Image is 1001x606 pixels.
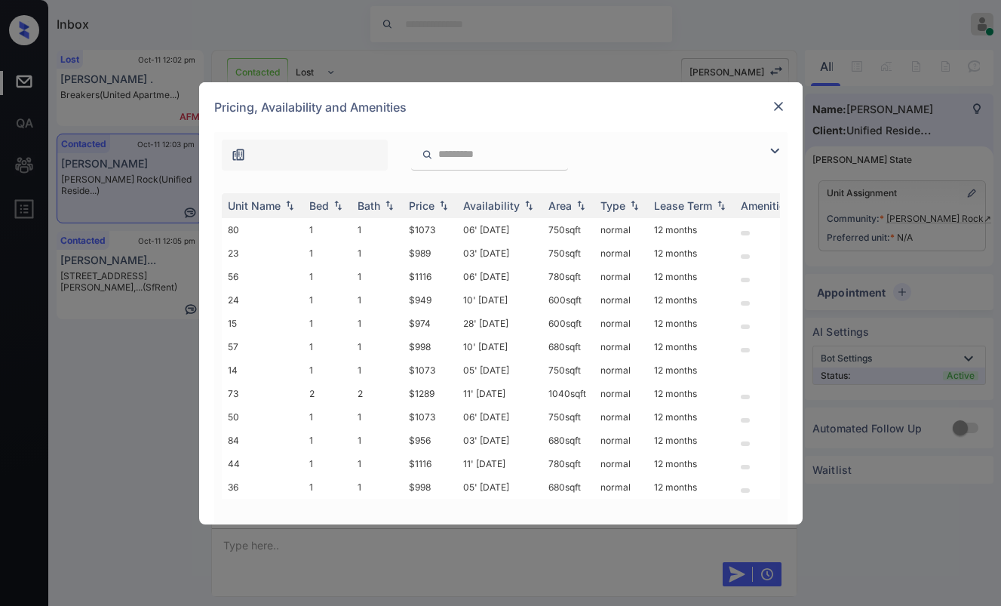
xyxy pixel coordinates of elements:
td: 10' [DATE] [457,335,542,358]
div: Type [600,199,625,212]
td: 2 [352,382,403,405]
td: 73 [222,382,303,405]
td: 12 months [648,405,735,429]
td: 2 [303,382,352,405]
td: 1 [352,475,403,499]
td: 1 [303,429,352,452]
td: normal [594,358,648,382]
td: 44 [222,452,303,475]
td: 14 [222,358,303,382]
td: normal [594,405,648,429]
td: 12 months [648,429,735,452]
td: 12 months [648,312,735,335]
td: 600 sqft [542,288,594,312]
td: 680 sqft [542,475,594,499]
td: 1 [303,288,352,312]
td: $956 [403,429,457,452]
td: 600 sqft [542,312,594,335]
img: icon-zuma [766,142,784,160]
img: icon-zuma [231,147,246,162]
td: $974 [403,312,457,335]
td: $1073 [403,405,457,429]
td: normal [594,429,648,452]
td: 06' [DATE] [457,405,542,429]
td: normal [594,241,648,265]
td: 1040 sqft [542,382,594,405]
div: Area [548,199,572,212]
td: 750 sqft [542,218,594,241]
td: 24 [222,288,303,312]
td: normal [594,475,648,499]
div: Unit Name [228,199,281,212]
td: $998 [403,335,457,358]
td: 15 [222,312,303,335]
td: 05' [DATE] [457,358,542,382]
img: sorting [573,200,588,211]
img: sorting [282,200,297,211]
td: 1 [352,241,403,265]
td: normal [594,288,648,312]
img: close [771,99,786,114]
div: Lease Term [654,199,712,212]
td: 12 months [648,452,735,475]
td: 06' [DATE] [457,218,542,241]
td: normal [594,265,648,288]
td: 680 sqft [542,335,594,358]
td: normal [594,218,648,241]
img: sorting [521,200,536,211]
td: 750 sqft [542,358,594,382]
td: 1 [352,452,403,475]
td: 84 [222,429,303,452]
td: $949 [403,288,457,312]
div: Availability [463,199,520,212]
td: 1 [303,452,352,475]
td: $1073 [403,358,457,382]
td: $1289 [403,382,457,405]
td: 12 months [648,218,735,241]
td: 36 [222,475,303,499]
td: 11' [DATE] [457,452,542,475]
td: 1 [352,429,403,452]
td: 12 months [648,475,735,499]
td: 56 [222,265,303,288]
td: 80 [222,218,303,241]
td: normal [594,312,648,335]
td: 1 [352,358,403,382]
td: 1 [303,265,352,288]
td: $989 [403,241,457,265]
td: 1 [352,405,403,429]
td: 680 sqft [542,429,594,452]
td: 1 [352,218,403,241]
td: 57 [222,335,303,358]
td: 12 months [648,241,735,265]
td: normal [594,335,648,358]
td: 1 [303,475,352,499]
td: 750 sqft [542,241,594,265]
img: sorting [382,200,397,211]
td: 1 [352,312,403,335]
td: 28' [DATE] [457,312,542,335]
td: $998 [403,475,457,499]
div: Amenities [741,199,791,212]
td: 03' [DATE] [457,241,542,265]
img: icon-zuma [422,148,433,161]
img: sorting [436,200,451,211]
td: 1 [303,335,352,358]
td: 1 [352,288,403,312]
td: normal [594,382,648,405]
td: 1 [352,265,403,288]
td: 12 months [648,335,735,358]
td: 1 [303,405,352,429]
td: 06' [DATE] [457,265,542,288]
td: $1116 [403,452,457,475]
td: 1 [303,312,352,335]
div: Bed [309,199,329,212]
td: $1116 [403,265,457,288]
img: sorting [627,200,642,211]
td: 10' [DATE] [457,288,542,312]
td: 11' [DATE] [457,382,542,405]
td: 1 [303,241,352,265]
td: 12 months [648,358,735,382]
td: 1 [303,218,352,241]
img: sorting [714,200,729,211]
